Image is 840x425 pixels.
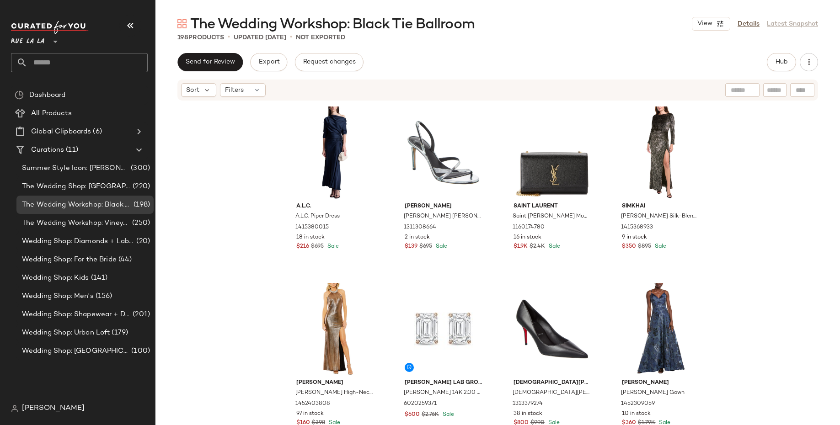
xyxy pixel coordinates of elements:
[513,389,590,397] span: [DEMOGRAPHIC_DATA][PERSON_NAME] Miss Z 80 Leather Pump
[258,58,279,66] span: Export
[22,181,131,192] span: The Wedding Shop: [GEOGRAPHIC_DATA]
[129,346,150,356] span: (100)
[404,389,481,397] span: [PERSON_NAME] 14K 2.00 ct. [GEOGRAPHIC_DATA]. Lab-Grown Diamond Earrings
[405,202,482,211] span: [PERSON_NAME]
[621,223,653,232] span: 1415368933
[130,218,150,228] span: (250)
[134,236,150,247] span: (20)
[22,328,110,338] span: Wedding Shop: Urban Loft
[622,379,699,387] span: [PERSON_NAME]
[94,291,112,302] span: (156)
[296,410,324,418] span: 97 in stock
[622,410,651,418] span: 10 in stock
[441,412,454,418] span: Sale
[131,309,150,320] span: (201)
[22,163,129,174] span: Summer Style Icon: [PERSON_NAME]
[405,379,482,387] span: [PERSON_NAME] Lab Grown Diamonds
[397,283,489,375] img: 6020259371_RLLATH.jpg
[295,212,340,221] span: A.L.C. Piper Dress
[117,255,132,265] span: (44)
[11,21,89,34] img: cfy_white_logo.C9jOOHJF.svg
[31,145,64,155] span: Curations
[296,243,309,251] span: $216
[622,243,636,251] span: $350
[110,328,128,338] span: (179)
[295,389,373,397] span: [PERSON_NAME] High-Neck Crystal Detail Metallic Slit Gown
[621,212,698,221] span: [PERSON_NAME] Silk-Blend Gown
[31,108,72,119] span: All Products
[405,234,430,242] span: 2 in stock
[132,200,150,210] span: (198)
[295,53,364,71] button: Request changes
[514,379,591,387] span: [DEMOGRAPHIC_DATA][PERSON_NAME]
[22,218,130,228] span: The Wedding Workshop: Vineyard
[547,244,560,250] span: Sale
[225,85,244,95] span: Filters
[177,19,187,28] img: svg%3e
[190,16,475,34] span: The Wedding Workshop: Black Tie Ballroom
[131,181,150,192] span: (220)
[405,243,417,251] span: $139
[22,346,129,356] span: Wedding Shop: [GEOGRAPHIC_DATA]
[621,400,655,408] span: 1452309059
[514,410,542,418] span: 38 in stock
[296,234,325,242] span: 18 in stock
[177,34,188,41] span: 198
[615,283,706,375] img: 1452309059_RLLDTH.jpg
[177,33,224,42] div: Products
[11,31,44,48] span: Rue La La
[404,212,481,221] span: [PERSON_NAME] [PERSON_NAME] 85 Leather Slingback Sandal
[295,400,330,408] span: 1452403808
[621,389,685,397] span: [PERSON_NAME] Gown
[296,379,374,387] span: [PERSON_NAME]
[290,32,292,43] span: •
[129,163,150,174] span: (300)
[91,127,102,137] span: (6)
[405,411,420,419] span: $600
[22,200,132,210] span: The Wedding Workshop: Black Tie Ballroom
[89,273,108,283] span: (141)
[22,273,89,283] span: Wedding Shop: Kids
[738,19,760,29] a: Details
[653,244,666,250] span: Sale
[22,309,131,320] span: Wedding Shop: Shapewear + Day of Prep
[22,236,134,247] span: Wedding Shop: Diamonds + Lab Diamonds
[295,223,329,232] span: 1415380015
[326,244,339,250] span: Sale
[622,202,699,211] span: SIMKHAI
[434,244,447,250] span: Sale
[404,223,436,232] span: 1311308664
[513,223,545,232] span: 1160174780
[289,283,381,375] img: 1452403808_RLLDTH.jpg
[514,202,591,211] span: Saint Laurent
[514,234,541,242] span: 16 in stock
[64,145,78,155] span: (11)
[638,243,651,251] span: $895
[289,106,381,199] img: 1415380015_RLLDTH.jpg
[22,255,117,265] span: Wedding Shop: For the Bride
[506,283,598,375] img: 1313379274_RLLDTH.jpg
[11,405,18,412] img: svg%3e
[422,411,439,419] span: $2.76K
[397,106,489,199] img: 1311308664_RLLDTH.jpg
[296,33,345,42] p: Not Exported
[186,85,199,95] span: Sort
[530,243,545,251] span: $2.4K
[514,243,528,251] span: $1.9K
[615,106,706,199] img: 1415368933_RLLDTH.jpg
[419,243,432,251] span: $695
[177,53,243,71] button: Send for Review
[234,33,286,42] p: updated [DATE]
[775,58,788,66] span: Hub
[250,53,287,71] button: Export
[692,17,730,31] button: View
[29,90,65,101] span: Dashboard
[311,243,324,251] span: $695
[31,127,91,137] span: Global Clipboards
[22,403,85,414] span: [PERSON_NAME]
[513,400,543,408] span: 1313379274
[513,212,590,221] span: Saint [PERSON_NAME] Monogram Medium Leather Shoulder Bag
[506,106,598,199] img: 1160174780_RLLDTH.jpg
[404,400,437,408] span: 6020259371
[15,90,24,100] img: svg%3e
